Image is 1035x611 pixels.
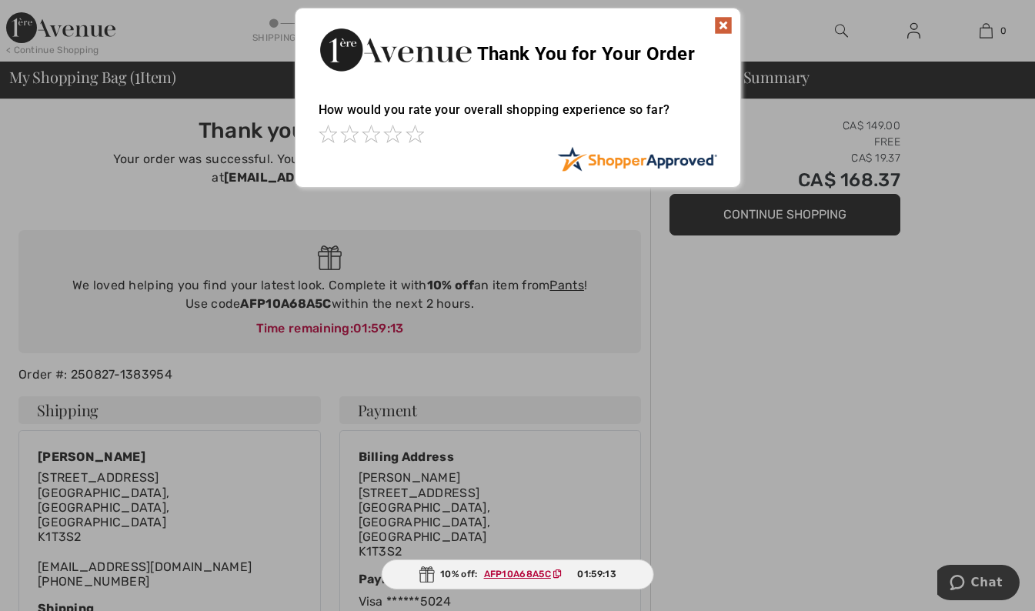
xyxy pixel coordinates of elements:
span: Chat [34,11,65,25]
span: 01:59:13 [577,567,616,581]
div: How would you rate your overall shopping experience so far? [319,87,717,146]
img: Thank You for Your Order [319,24,472,75]
span: Thank You for Your Order [477,43,695,65]
img: x [714,16,733,35]
ins: AFP10A68A5C [484,569,551,579]
div: 10% off: [381,559,654,589]
img: Gift.svg [419,566,434,583]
